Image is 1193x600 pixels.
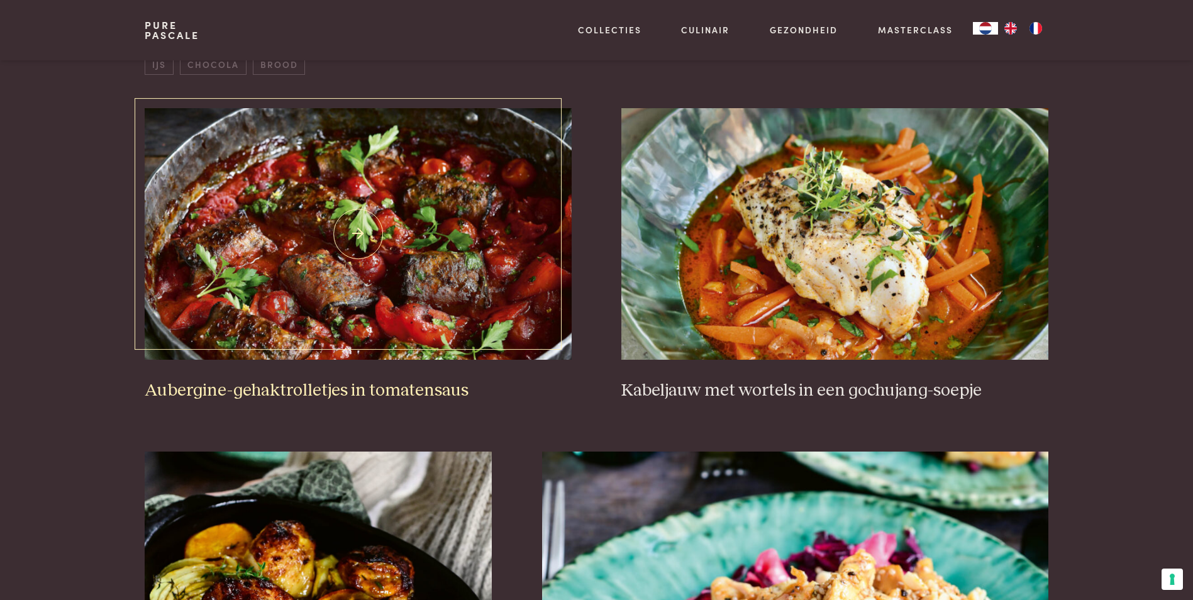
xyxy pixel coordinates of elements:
a: FR [1023,22,1048,35]
h3: Kabeljauw met wortels in een gochujang-soepje [621,380,1048,402]
a: Kabeljauw met wortels in een gochujang-soepje Kabeljauw met wortels in een gochujang-soepje [621,108,1048,401]
h3: Aubergine-gehaktrolletjes in tomatensaus [145,380,571,402]
span: ijs [145,54,173,75]
a: Culinair [681,23,730,36]
ul: Language list [998,22,1048,35]
a: PurePascale [145,20,199,40]
span: brood [253,54,305,75]
a: Gezondheid [770,23,838,36]
a: Collecties [578,23,641,36]
div: Language [973,22,998,35]
span: chocola [180,54,246,75]
img: Aubergine-gehaktrolletjes in tomatensaus [145,108,571,360]
a: Aubergine-gehaktrolletjes in tomatensaus Aubergine-gehaktrolletjes in tomatensaus [145,108,571,401]
button: Uw voorkeuren voor toestemming voor trackingtechnologieën [1162,569,1183,590]
img: Kabeljauw met wortels in een gochujang-soepje [621,108,1048,360]
a: EN [998,22,1023,35]
a: Masterclass [878,23,953,36]
a: NL [973,22,998,35]
aside: Language selected: Nederlands [973,22,1048,35]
